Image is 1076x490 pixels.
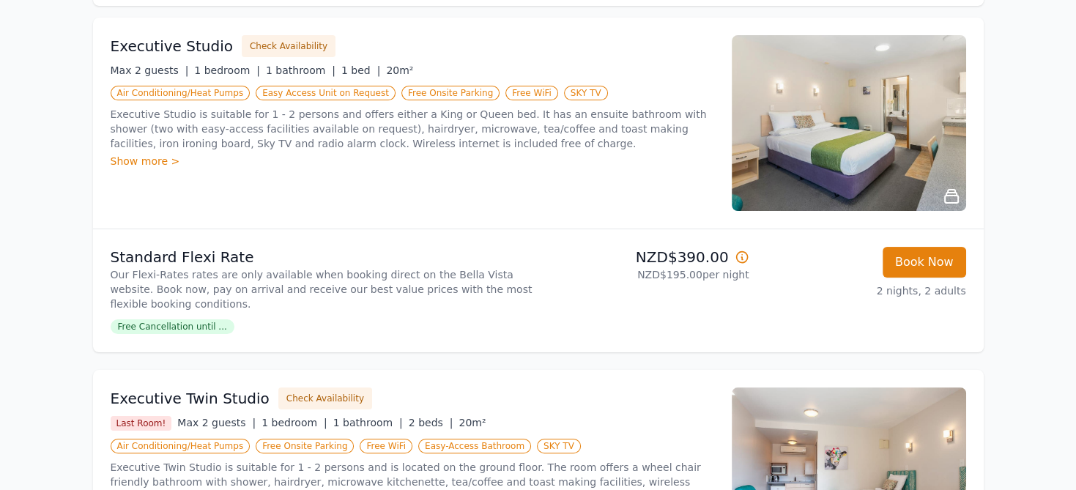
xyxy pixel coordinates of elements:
[256,439,354,453] span: Free Onsite Parking
[278,387,372,409] button: Check Availability
[537,439,581,453] span: SKY TV
[418,439,531,453] span: Easy-Access Bathroom
[111,154,714,168] div: Show more >
[111,107,714,151] p: Executive Studio is suitable for 1 - 2 persons and offers either a King or Queen bed. It has an e...
[409,417,453,428] span: 2 beds |
[111,439,251,453] span: Air Conditioning/Heat Pumps
[761,283,966,298] p: 2 nights, 2 adults
[386,64,413,76] span: 20m²
[242,35,335,57] button: Check Availability
[111,388,270,409] h3: Executive Twin Studio
[111,319,234,334] span: Free Cancellation until ...
[261,417,327,428] span: 1 bedroom |
[564,86,608,100] span: SKY TV
[544,247,749,267] p: NZD$390.00
[266,64,335,76] span: 1 bathroom |
[111,247,533,267] p: Standard Flexi Rate
[111,64,189,76] span: Max 2 guests |
[333,417,403,428] span: 1 bathroom |
[883,247,966,278] button: Book Now
[111,86,251,100] span: Air Conditioning/Heat Pumps
[111,36,233,56] h3: Executive Studio
[256,86,396,100] span: Easy Access Unit on Request
[111,416,172,431] span: Last Room!
[111,267,533,311] p: Our Flexi-Rates rates are only available when booking direct on the Bella Vista website. Book now...
[459,417,486,428] span: 20m²
[505,86,558,100] span: Free WiFi
[360,439,412,453] span: Free WiFi
[177,417,256,428] span: Max 2 guests |
[401,86,500,100] span: Free Onsite Parking
[194,64,260,76] span: 1 bedroom |
[544,267,749,282] p: NZD$195.00 per night
[341,64,380,76] span: 1 bed |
